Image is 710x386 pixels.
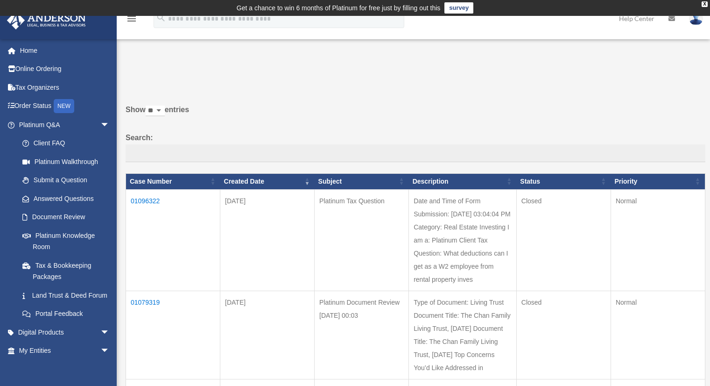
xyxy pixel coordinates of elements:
select: Showentries [146,106,165,116]
td: Closed [516,189,611,291]
input: Search: [126,144,705,162]
label: Search: [126,131,705,162]
div: NEW [54,99,74,113]
th: Subject: activate to sort column ascending [315,173,409,189]
td: [DATE] [220,291,315,379]
div: Get a chance to win 6 months of Platinum for free just by filling out this [237,2,441,14]
a: Digital Productsarrow_drop_down [7,323,124,342]
span: arrow_drop_down [100,342,119,361]
a: Platinum Knowledge Room [13,226,119,256]
a: My Entitiesarrow_drop_down [7,342,124,360]
i: menu [126,13,137,24]
a: Client FAQ [13,134,119,153]
i: search [156,13,166,23]
a: Land Trust & Deed Forum [13,286,119,305]
td: Type of Document: Living Trust Document Title: The Chan Family Living Trust, [DATE] Document Titl... [409,291,517,379]
td: 01079319 [126,291,220,379]
a: Platinum Q&Aarrow_drop_down [7,115,119,134]
th: Case Number: activate to sort column ascending [126,173,220,189]
a: Tax & Bookkeeping Packages [13,256,119,286]
a: Online Ordering [7,60,124,79]
td: Closed [516,291,611,379]
div: close [702,1,708,7]
td: Platinum Tax Question [315,189,409,291]
a: Portal Feedback [13,305,119,323]
a: Answered Questions [13,189,114,208]
a: Home [7,41,124,60]
td: Platinum Document Review [DATE] 00:03 [315,291,409,379]
th: Created Date: activate to sort column ascending [220,173,315,189]
th: Priority: activate to sort column ascending [611,173,705,189]
a: Order StatusNEW [7,97,124,116]
td: 01096322 [126,189,220,291]
td: Normal [611,291,705,379]
td: Date and Time of Form Submission: [DATE] 03:04:04 PM Category: Real Estate Investing I am a: Plat... [409,189,517,291]
a: survey [444,2,473,14]
a: Platinum Walkthrough [13,152,119,171]
span: arrow_drop_down [100,323,119,342]
a: Document Review [13,208,119,227]
th: Description: activate to sort column ascending [409,173,517,189]
a: Tax Organizers [7,78,124,97]
td: [DATE] [220,189,315,291]
a: menu [126,16,137,24]
img: User Pic [689,12,703,25]
img: Anderson Advisors Platinum Portal [4,11,89,29]
a: Submit a Question [13,171,119,190]
td: Normal [611,189,705,291]
span: arrow_drop_down [100,115,119,135]
label: Show entries [126,103,705,126]
th: Status: activate to sort column ascending [516,173,611,189]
